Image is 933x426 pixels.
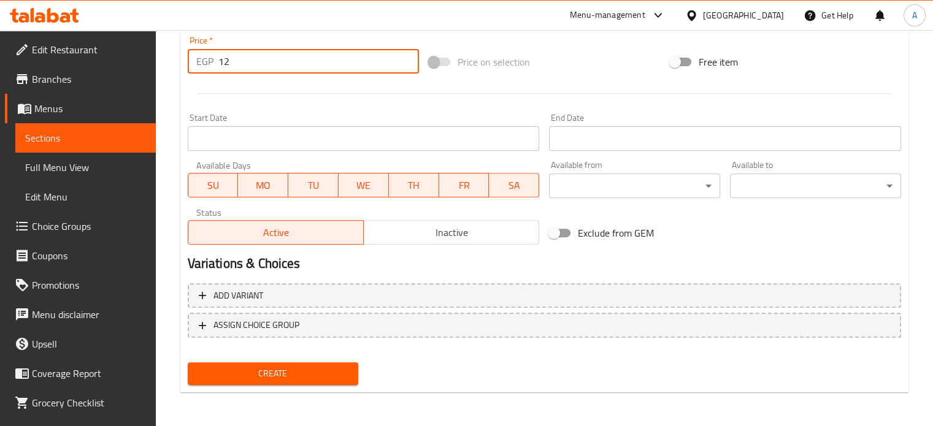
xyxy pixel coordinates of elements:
button: SA [489,173,539,197]
div: ​ [549,173,720,198]
a: Upsell [5,329,156,359]
span: TU [293,177,334,194]
span: Active [193,224,359,242]
button: ASSIGN CHOICE GROUP [188,313,901,338]
span: Add variant [213,288,263,303]
a: Choice Groups [5,211,156,241]
span: Price on selection [458,55,530,69]
span: Exclude from GEM [578,226,654,240]
span: Promotions [32,278,146,292]
span: TH [394,177,434,194]
input: Please enter price [218,49,419,74]
span: Inactive [369,224,534,242]
span: Edit Restaurant [32,42,146,57]
a: Edit Menu [15,182,156,211]
a: Branches [5,64,156,94]
span: Menus [34,101,146,116]
span: Sections [25,131,146,145]
span: SA [494,177,534,194]
span: A [912,9,917,22]
span: Menu disclaimer [32,307,146,322]
div: Menu-management [570,8,645,23]
a: Coupons [5,241,156,270]
a: Sections [15,123,156,153]
button: Inactive [363,220,539,245]
a: Grocery Checklist [5,388,156,417]
a: Promotions [5,270,156,300]
button: MO [238,173,288,197]
div: [GEOGRAPHIC_DATA] [703,9,784,22]
button: Active [188,220,364,245]
button: WE [339,173,389,197]
a: Menu disclaimer [5,300,156,329]
span: Coupons [32,248,146,263]
span: SU [193,177,234,194]
h2: Variations & Choices [188,254,901,273]
span: Create [198,366,349,381]
a: Menus [5,94,156,123]
div: ​ [730,173,901,198]
button: TU [288,173,339,197]
button: SU [188,173,239,197]
span: Upsell [32,337,146,351]
button: Create [188,362,359,385]
span: Free item [699,55,738,69]
span: Coverage Report [32,366,146,381]
button: Add variant [188,283,901,308]
span: Full Menu View [25,160,146,175]
span: Grocery Checklist [32,395,146,410]
span: Choice Groups [32,219,146,234]
span: ASSIGN CHOICE GROUP [213,318,299,333]
span: Edit Menu [25,189,146,204]
a: Edit Restaurant [5,35,156,64]
button: TH [389,173,439,197]
span: MO [243,177,283,194]
p: EGP [196,54,213,69]
span: FR [444,177,485,194]
span: WE [344,177,384,194]
a: Full Menu View [15,153,156,182]
a: Coverage Report [5,359,156,388]
button: FR [439,173,490,197]
span: Branches [32,72,146,86]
